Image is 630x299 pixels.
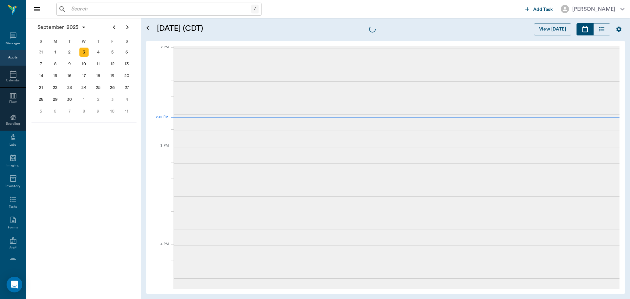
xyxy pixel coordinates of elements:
div: Messages [6,41,21,46]
span: 2025 [65,23,80,32]
button: Close drawer [30,3,43,16]
div: Thursday, September 11, 2025 [94,59,103,69]
input: Search [69,5,251,14]
div: Monday, September 15, 2025 [51,71,60,80]
div: Imaging [7,163,19,168]
div: S [119,36,134,46]
div: [PERSON_NAME] [572,5,615,13]
div: Sunday, September 21, 2025 [36,83,46,92]
div: 4 PM [152,241,169,257]
div: Tuesday, September 2, 2025 [65,48,74,57]
div: Today, Wednesday, September 3, 2025 [79,48,89,57]
div: Thursday, October 2, 2025 [94,95,103,104]
div: Saturday, October 4, 2025 [122,95,131,104]
div: Friday, October 3, 2025 [108,95,117,104]
div: Monday, September 22, 2025 [51,83,60,92]
div: Friday, September 26, 2025 [108,83,117,92]
div: Tuesday, September 23, 2025 [65,83,74,92]
div: Saturday, September 6, 2025 [122,48,131,57]
div: Wednesday, October 1, 2025 [79,95,89,104]
div: 2 PM [152,44,169,60]
div: Monday, September 1, 2025 [51,48,60,57]
div: Wednesday, September 17, 2025 [79,71,89,80]
div: Thursday, October 9, 2025 [94,107,103,116]
div: Appts [8,55,17,60]
div: S [34,36,48,46]
div: Thursday, September 18, 2025 [94,71,103,80]
div: F [105,36,120,46]
div: Saturday, September 20, 2025 [122,71,131,80]
div: Tuesday, October 7, 2025 [65,107,74,116]
div: Sunday, September 14, 2025 [36,71,46,80]
button: Previous page [108,21,121,34]
div: 3 PM [152,142,169,159]
div: Friday, October 10, 2025 [108,107,117,116]
div: Tasks [9,204,17,209]
div: Open Intercom Messenger [7,277,22,292]
div: Saturday, September 27, 2025 [122,83,131,92]
div: Sunday, August 31, 2025 [36,48,46,57]
button: Add Task [523,3,556,15]
h5: [DATE] (CDT) [157,23,329,34]
button: Next page [121,21,134,34]
div: Labs [10,142,16,147]
span: September [36,23,65,32]
button: Open calendar [144,15,152,41]
div: T [62,36,77,46]
div: Tuesday, September 16, 2025 [65,71,74,80]
div: Sunday, September 7, 2025 [36,59,46,69]
div: W [77,36,91,46]
div: Sunday, September 28, 2025 [36,95,46,104]
div: Tuesday, September 30, 2025 [65,95,74,104]
div: Friday, September 5, 2025 [108,48,117,57]
button: View [DATE] [534,23,571,35]
div: / [251,5,259,13]
button: [PERSON_NAME] [556,3,630,15]
div: Staff [10,246,16,251]
div: Thursday, September 25, 2025 [94,83,103,92]
div: Sunday, October 5, 2025 [36,107,46,116]
div: Wednesday, September 24, 2025 [79,83,89,92]
div: Monday, September 29, 2025 [51,95,60,104]
div: T [91,36,105,46]
button: September2025 [34,21,90,34]
div: Friday, September 19, 2025 [108,71,117,80]
div: Saturday, October 11, 2025 [122,107,131,116]
div: Monday, October 6, 2025 [51,107,60,116]
div: Wednesday, October 8, 2025 [79,107,89,116]
div: Inventory [6,184,20,189]
div: Thursday, September 4, 2025 [94,48,103,57]
div: Forms [8,225,18,230]
div: Friday, September 12, 2025 [108,59,117,69]
div: Saturday, September 13, 2025 [122,59,131,69]
div: M [48,36,63,46]
div: Wednesday, September 10, 2025 [79,59,89,69]
div: Monday, September 8, 2025 [51,59,60,69]
div: Tuesday, September 9, 2025 [65,59,74,69]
